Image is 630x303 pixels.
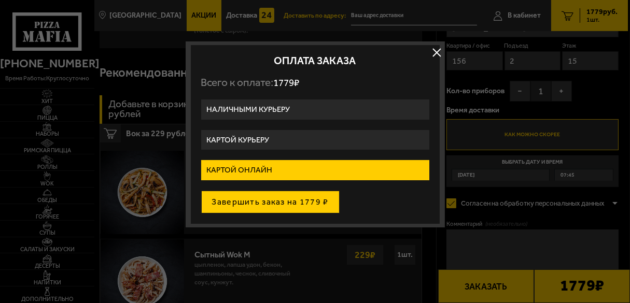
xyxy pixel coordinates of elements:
[201,160,429,180] label: Картой онлайн
[201,76,429,89] p: Всего к оплате:
[201,130,429,150] label: Картой курьеру
[274,77,300,89] span: 1779 ₽
[201,99,429,120] label: Наличными курьеру
[201,191,340,213] button: Завершить заказ на 1779 ₽
[201,55,429,66] h2: Оплата заказа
